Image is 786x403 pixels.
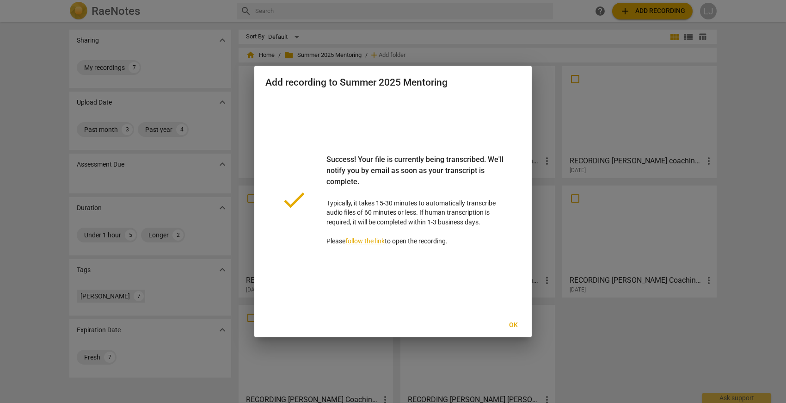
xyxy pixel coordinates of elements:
a: follow the link [345,237,385,245]
div: Success! Your file is currently being transcribed. We'll notify you by email as soon as your tran... [326,154,506,198]
p: Typically, it takes 15-30 minutes to automatically transcribe audio files of 60 minutes or less. ... [326,154,506,246]
button: Ok [498,317,528,334]
span: Ok [506,321,521,330]
h2: Add recording to Summer 2025 Mentoring [265,77,521,88]
span: done [280,186,308,214]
